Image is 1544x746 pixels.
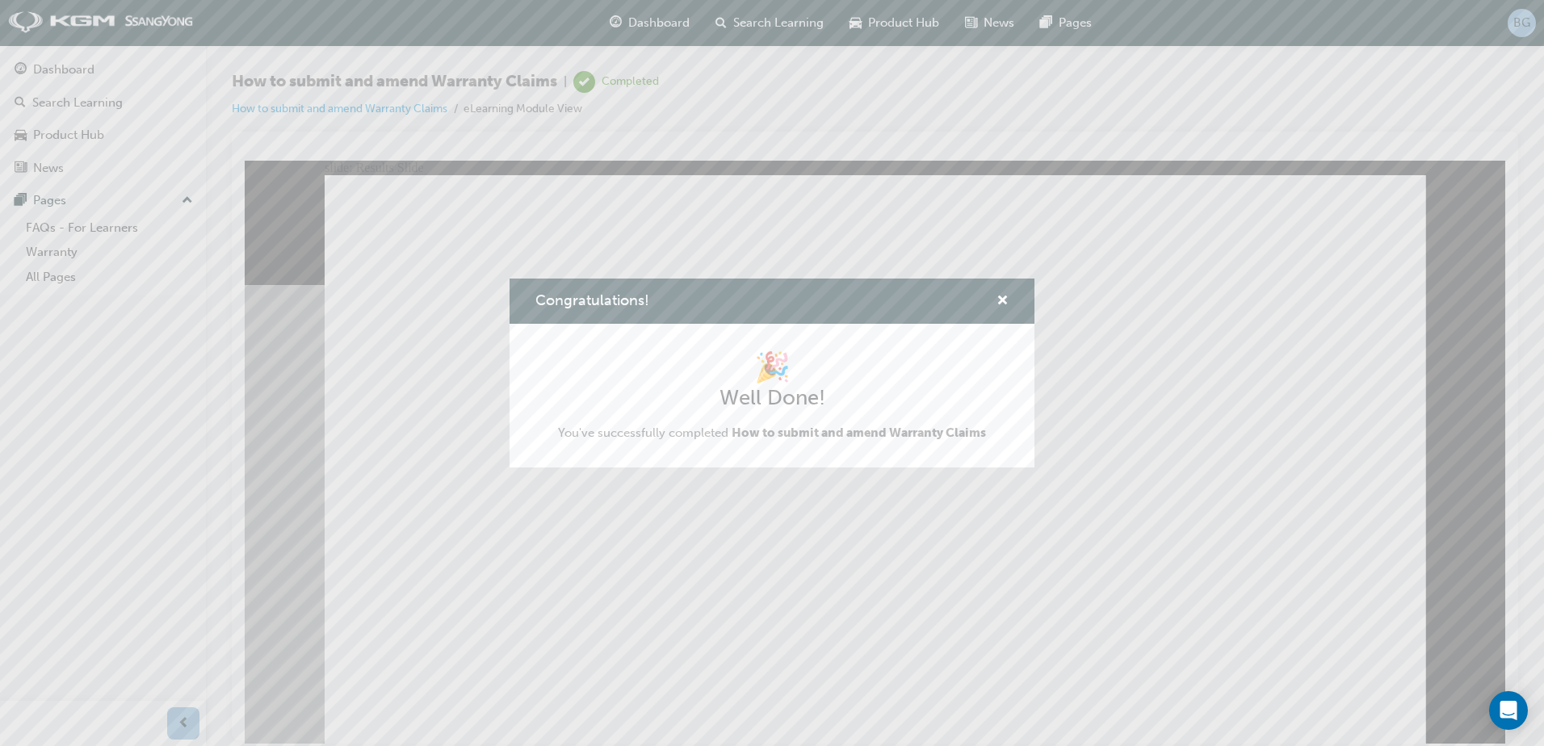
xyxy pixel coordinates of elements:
h2: Well Done! [558,385,986,411]
span: How to submit and amend Warranty Claims [732,425,986,440]
h1: 🎉 [558,350,986,385]
span: You've successfully completed [558,425,986,440]
span: Congratulations! [535,291,649,309]
button: cross-icon [996,291,1009,312]
div: Congratulations! [510,279,1034,467]
div: Open Intercom Messenger [1489,691,1528,730]
span: cross-icon [996,295,1009,309]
